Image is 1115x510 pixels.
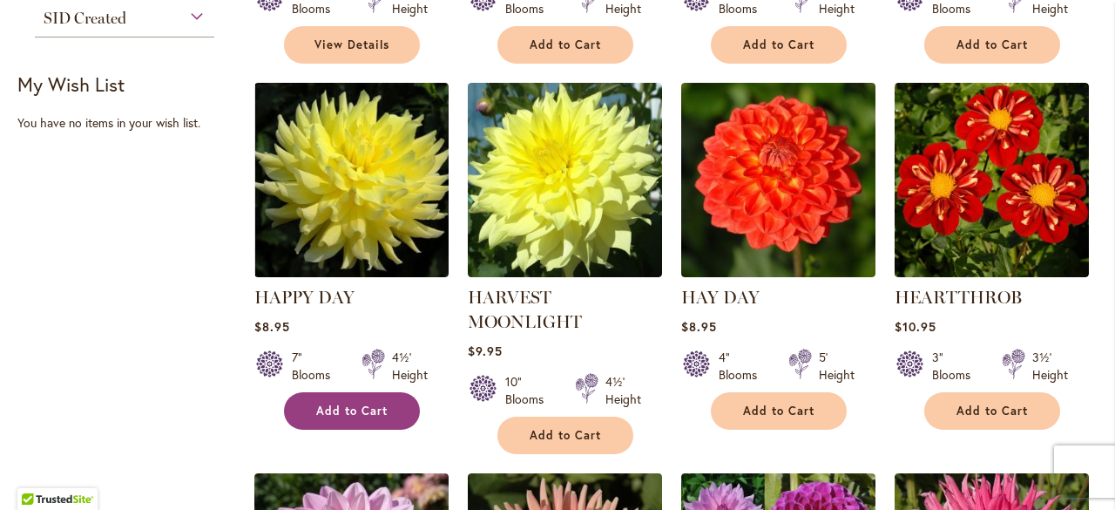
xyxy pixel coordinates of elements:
[719,349,767,384] div: 4" Blooms
[254,318,290,335] span: $8.95
[743,37,814,52] span: Add to Cart
[17,71,125,97] strong: My Wish List
[292,349,341,384] div: 7" Blooms
[316,404,388,418] span: Add to Cart
[743,404,814,418] span: Add to Cart
[956,37,1028,52] span: Add to Cart
[497,417,633,454] button: Add to Cart
[924,26,1060,64] button: Add to Cart
[956,404,1028,418] span: Add to Cart
[681,318,717,335] span: $8.95
[1032,349,1068,384] div: 3½' Height
[254,83,449,277] img: HAPPY DAY
[895,83,1089,277] img: HEARTTHROB
[681,264,875,281] a: HAY DAY
[13,448,62,497] iframe: Launch Accessibility Center
[895,287,1022,308] a: HEARTTHROB
[468,343,503,359] span: $9.95
[932,349,981,384] div: 3" Blooms
[530,37,601,52] span: Add to Cart
[468,264,662,281] a: Harvest Moonlight
[530,428,601,443] span: Add to Cart
[681,287,760,308] a: HAY DAY
[254,287,355,308] a: HAPPY DAY
[711,392,847,430] button: Add to Cart
[392,349,428,384] div: 4½' Height
[44,9,126,28] span: SID Created
[681,83,875,277] img: HAY DAY
[468,287,582,332] a: HARVEST MOONLIGHT
[819,349,855,384] div: 5' Height
[505,373,554,408] div: 10" Blooms
[284,26,420,64] a: View Details
[924,392,1060,430] button: Add to Cart
[711,26,847,64] button: Add to Cart
[314,37,389,52] span: View Details
[895,264,1089,281] a: HEARTTHROB
[254,264,449,281] a: HAPPY DAY
[284,392,420,430] button: Add to Cart
[497,26,633,64] button: Add to Cart
[895,318,936,335] span: $10.95
[468,83,662,277] img: Harvest Moonlight
[17,114,242,132] div: You have no items in your wish list.
[605,373,641,408] div: 4½' Height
